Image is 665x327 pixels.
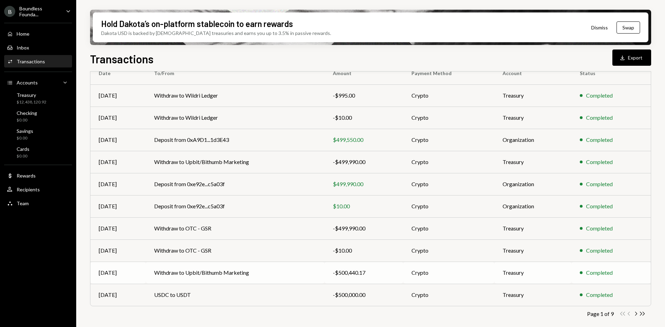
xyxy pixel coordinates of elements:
td: Treasury [494,84,571,107]
div: [DATE] [99,269,138,277]
div: $0.00 [17,117,37,123]
div: Savings [17,128,33,134]
a: Transactions [4,55,72,67]
div: [DATE] [99,113,138,122]
div: -$10.00 [333,113,395,122]
div: [DATE] [99,246,138,255]
div: Rewards [17,173,36,179]
div: -$10.00 [333,246,395,255]
td: Treasury [494,107,571,129]
td: Crypto [403,262,494,284]
div: Completed [586,291,613,299]
div: Completed [586,91,613,100]
div: $10.00 [333,202,395,210]
td: Withdraw to OTC - GSR [146,217,325,239]
div: Treasury [17,92,46,98]
div: $499,550.00 [333,136,395,144]
td: Organization [494,129,571,151]
div: Recipients [17,187,40,192]
div: Cards [17,146,29,152]
div: Team [17,200,29,206]
td: Deposit from 0xA9D1...1d3E43 [146,129,325,151]
div: B [4,6,15,17]
td: Treasury [494,217,571,239]
td: Withdraw to Wildri Ledger [146,84,325,107]
th: Payment Method [403,62,494,84]
div: $499,990.00 [333,180,395,188]
td: Treasury [494,239,571,262]
div: Checking [17,110,37,116]
td: Withdraw to Upbit/Bithumb Marketing [146,262,325,284]
td: Deposit from 0xe92e...c5a03f [146,195,325,217]
div: [DATE] [99,91,138,100]
div: -$500,000.00 [333,291,395,299]
div: [DATE] [99,224,138,233]
div: Page 1 of 9 [587,310,614,317]
div: Completed [586,136,613,144]
div: -$500,440.17 [333,269,395,277]
td: Crypto [403,107,494,129]
div: Completed [586,202,613,210]
div: Completed [586,180,613,188]
th: Status [571,62,651,84]
div: Transactions [17,58,45,64]
td: Withdraw to Upbit/Bithumb Marketing [146,151,325,173]
div: Boundless Founda... [19,6,60,17]
td: Treasury [494,262,571,284]
td: Withdraw to Wildri Ledger [146,107,325,129]
div: Completed [586,113,613,122]
div: Dakota USD is backed by [DEMOGRAPHIC_DATA] treasuries and earns you up to 3.5% in passive rewards. [101,29,331,37]
a: Rewards [4,169,72,182]
div: [DATE] [99,158,138,166]
th: Date [90,62,146,84]
a: Inbox [4,41,72,54]
div: Completed [586,224,613,233]
a: Team [4,197,72,209]
th: Amount [325,62,403,84]
div: [DATE] [99,136,138,144]
td: Treasury [494,151,571,173]
td: USDC to USDT [146,284,325,306]
td: Crypto [403,195,494,217]
td: Crypto [403,239,494,262]
button: Swap [617,21,640,34]
div: [DATE] [99,291,138,299]
td: Crypto [403,284,494,306]
div: $0.00 [17,153,29,159]
div: Completed [586,246,613,255]
div: [DATE] [99,202,138,210]
div: -$995.00 [333,91,395,100]
th: Account [494,62,571,84]
td: Organization [494,195,571,217]
div: Completed [586,158,613,166]
div: Hold Dakota’s on-platform stablecoin to earn rewards [101,18,293,29]
a: Treasury$12,438,120.92 [4,90,72,107]
div: Accounts [17,80,38,85]
a: Recipients [4,183,72,196]
button: Export [612,49,651,66]
td: Treasury [494,284,571,306]
div: [DATE] [99,180,138,188]
th: To/From [146,62,325,84]
div: -$499,990.00 [333,224,395,233]
td: Crypto [403,173,494,195]
td: Withdraw to OTC - GSR [146,239,325,262]
a: Checking$0.00 [4,108,72,125]
div: $12,438,120.92 [17,99,46,105]
div: Completed [586,269,613,277]
div: -$499,990.00 [333,158,395,166]
h1: Transactions [90,52,153,66]
td: Crypto [403,84,494,107]
a: Accounts [4,76,72,89]
div: $0.00 [17,135,33,141]
td: Crypto [403,129,494,151]
td: Organization [494,173,571,195]
td: Crypto [403,217,494,239]
div: Inbox [17,45,29,51]
a: Savings$0.00 [4,126,72,143]
td: Deposit from 0xe92e...c5a03f [146,173,325,195]
div: Home [17,31,29,37]
a: Cards$0.00 [4,144,72,161]
button: Dismiss [583,19,617,36]
a: Home [4,27,72,40]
